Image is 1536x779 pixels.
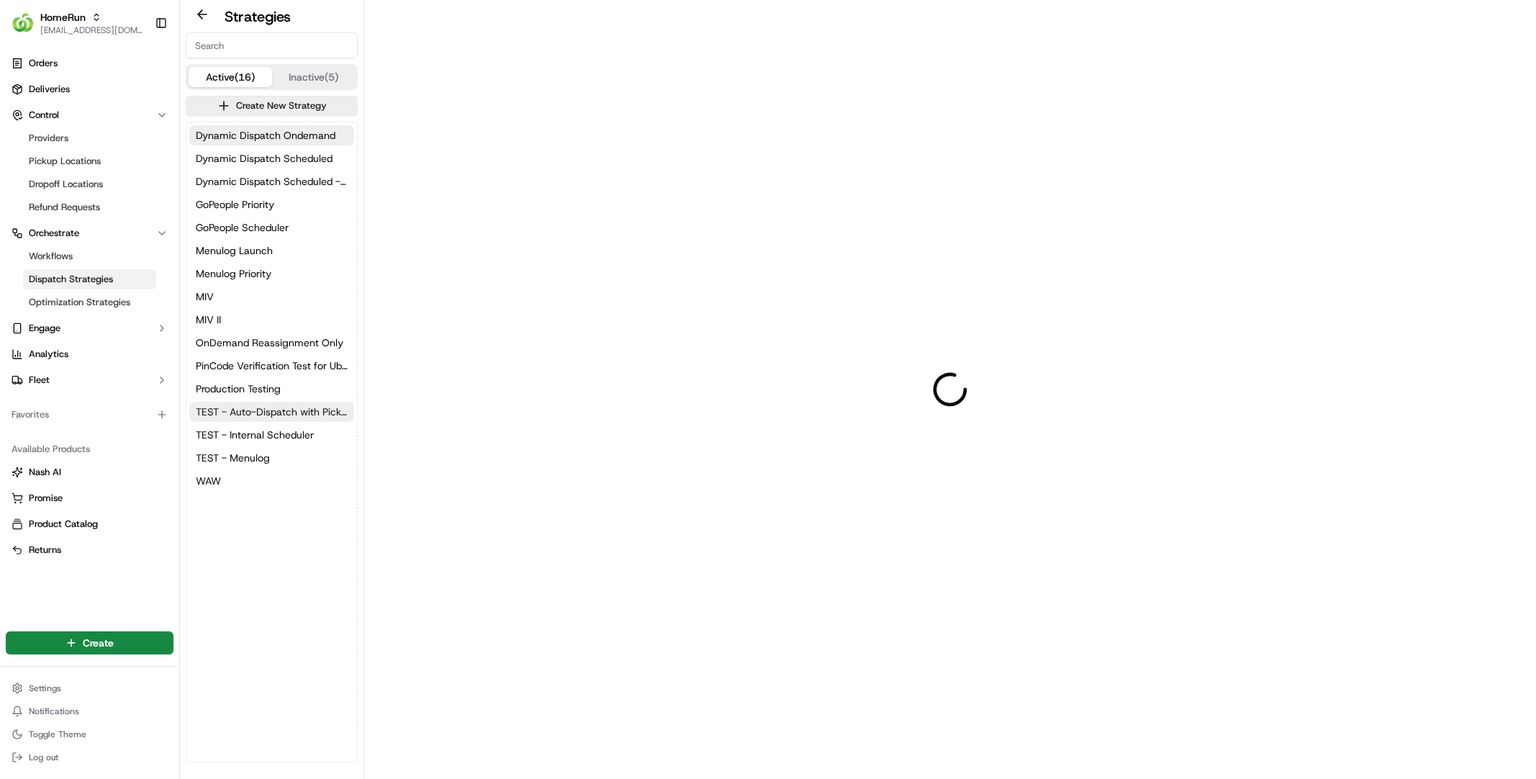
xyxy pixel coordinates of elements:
span: GoPeople Priority [196,197,274,212]
div: Available Products [6,438,173,461]
img: Ben Goodger [14,209,37,232]
div: 📗 [14,323,26,334]
span: PinCode Verification Test for Uber Preferred Vendor [196,359,348,373]
button: [EMAIL_ADDRESS][DOMAIN_NAME] [40,24,143,36]
span: TEST - Auto-Dispatch with Pickup Start Time [196,405,348,419]
span: [DATE] [127,222,157,234]
button: Log out [6,747,173,767]
a: Analytics [6,343,173,366]
button: Active (16) [189,67,272,87]
span: Orchestrate [29,227,79,240]
a: PinCode Verification Test for Uber Preferred Vendor [189,356,354,376]
span: OnDemand Reassignment Only [196,336,343,350]
img: 6896339556228_8d8ce7a9af23287cc65f_72.jpg [30,137,56,163]
span: • [119,261,125,273]
button: Menulog Launch [189,240,354,261]
a: Pickup Locations [23,151,156,171]
button: HomeRun [40,10,86,24]
button: Inactive (5) [272,67,356,87]
button: Create New Strategy [186,96,358,116]
button: Nash AI [6,461,173,484]
button: WAW [189,471,354,491]
a: Deliveries [6,78,173,101]
span: Dynamic Dispatch Scheduled [196,151,333,166]
span: Knowledge Base [29,321,110,336]
span: Notifications [29,706,79,717]
span: GoPeople Scheduler [196,220,289,235]
span: Dispatch Strategies [29,273,113,286]
span: Fleet [29,374,50,387]
span: Toggle Theme [29,729,86,740]
button: TEST - Internal Scheduler [189,425,354,445]
span: Production Testing [196,382,281,396]
button: Engage [6,317,173,340]
button: Product Catalog [6,513,173,536]
span: Dropoff Locations [29,178,103,191]
img: HomeRun [12,12,35,35]
span: Engage [29,322,60,335]
div: Past conversations [14,186,96,198]
img: Masood Aslam [14,248,37,271]
div: 💻 [122,323,133,334]
a: Promise [12,492,168,505]
span: Settings [29,683,61,694]
span: [PERSON_NAME] [45,222,117,234]
button: Returns [6,539,173,562]
a: Product Catalog [12,518,168,531]
p: Welcome 👋 [14,57,262,80]
button: Dynamic Dispatch Scheduled [189,148,354,168]
button: Settings [6,678,173,698]
a: Dynamic Dispatch Ondemand [189,125,354,145]
span: Promise [29,492,63,505]
button: Control [6,104,173,127]
button: Fleet [6,369,173,392]
button: Dynamic Dispatch Scheduled - Auto Dispatch Relative to PST [189,171,354,192]
a: Workflows [23,246,156,266]
a: Returns [12,544,168,557]
a: 💻API Documentation [116,315,237,341]
span: • [119,222,125,234]
a: MIV II [189,310,354,330]
span: Workflows [29,250,73,263]
span: Control [29,109,59,122]
input: Search [186,32,358,58]
span: Nash AI [29,466,61,479]
button: TEST - Auto-Dispatch with Pickup Start Time [189,402,354,422]
span: TEST - Menulog [196,451,270,465]
span: WAW [196,474,221,488]
button: Menulog Priority [189,264,354,284]
a: Nash AI [12,466,168,479]
span: Pylon [143,356,174,367]
button: Production Testing [189,379,354,399]
span: Log out [29,752,58,763]
img: 1736555255976-a54dd68f-1ca7-489b-9aae-adbdc363a1c4 [29,262,40,274]
h2: Strategies [225,6,291,27]
button: Start new chat [245,141,262,158]
div: Start new chat [65,137,236,151]
span: TEST - Internal Scheduler [196,428,314,442]
span: Create [83,636,114,650]
button: See all [223,184,262,201]
div: Favorites [6,403,173,426]
button: HomeRunHomeRun[EMAIL_ADDRESS][DOMAIN_NAME] [6,6,149,40]
span: Providers [29,132,68,145]
span: Analytics [29,348,68,361]
span: Optimization Strategies [29,296,130,309]
span: Refund Requests [29,201,100,214]
span: Menulog Launch [196,243,273,258]
span: Dynamic Dispatch Scheduled - Auto Dispatch Relative to PST [196,174,348,189]
a: Refund Requests [23,197,156,217]
a: Orders [6,52,173,75]
button: GoPeople Scheduler [189,217,354,238]
input: Got a question? Start typing here... [37,92,259,107]
button: Notifications [6,701,173,721]
button: TEST - Menulog [189,448,354,468]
